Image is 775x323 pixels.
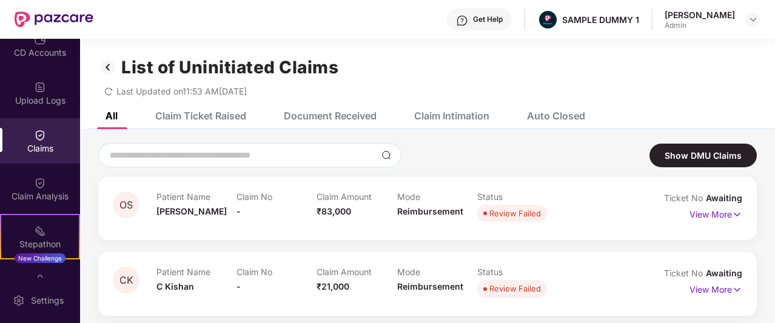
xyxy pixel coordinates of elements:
div: [PERSON_NAME] [665,9,735,21]
p: Claim Amount [317,267,397,277]
p: Claim Amount [317,191,397,202]
p: Mode [397,267,477,277]
img: Pazcare_Alternative_logo-01-01.png [539,11,557,28]
img: svg+xml;base64,PHN2ZyB4bWxucz0iaHR0cDovL3d3dy53My5vcmcvMjAwMC9zdmciIHdpZHRoPSIxNyIgaGVpZ2h0PSIxNy... [732,283,742,296]
span: Reimbursement [397,281,463,291]
span: ₹21,000 [317,281,349,291]
p: Status [477,267,557,277]
img: svg+xml;base64,PHN2ZyB3aWR0aD0iMzIiIGhlaWdodD0iMzIiIHZpZXdCb3g9IjAgMCAzMiAzMiIgZmlsbD0ibm9uZSIgeG... [98,57,118,78]
p: Mode [397,191,477,202]
div: All [106,110,118,122]
img: New Pazcare Logo [15,12,93,27]
span: Awaiting [706,193,742,203]
p: View More [689,280,742,296]
div: Review Failed [489,282,541,295]
img: svg+xml;base64,PHN2ZyBpZD0iRHJvcGRvd24tMzJ4MzIiIHhtbG5zPSJodHRwOi8vd3d3LnczLm9yZy8yMDAwL3N2ZyIgd2... [748,15,758,24]
span: Last Updated on 11:53 AM[DATE] [116,86,247,96]
p: Status [477,191,557,202]
img: svg+xml;base64,PHN2ZyBpZD0iVXBsb2FkX0xvZ3MiIGRhdGEtbmFtZT0iVXBsb2FkIExvZ3MiIHhtbG5zPSJodHRwOi8vd3... [34,81,46,93]
img: svg+xml;base64,PHN2ZyBpZD0iQ2xhaW0iIHhtbG5zPSJodHRwOi8vd3d3LnczLm9yZy8yMDAwL3N2ZyIgd2lkdGg9IjIwIi... [34,177,46,189]
p: Claim No [237,191,317,202]
p: Patient Name [156,267,237,277]
p: Patient Name [156,191,237,202]
div: Get Help [473,15,503,24]
span: redo [104,86,113,96]
span: - [237,206,241,216]
img: svg+xml;base64,PHN2ZyB4bWxucz0iaHR0cDovL3d3dy53My5vcmcvMjAwMC9zdmciIHdpZHRoPSIyMSIgaGVpZ2h0PSIyMC... [34,225,46,237]
img: svg+xml;base64,PHN2ZyBpZD0iU2VhcmNoLTMyeDMyIiB4bWxucz0iaHR0cDovL3d3dy53My5vcmcvMjAwMC9zdmciIHdpZH... [381,150,391,160]
span: Ticket No [664,268,706,278]
div: Settings [27,295,67,307]
img: svg+xml;base64,PHN2ZyBpZD0iRW5kb3JzZW1lbnRzIiB4bWxucz0iaHR0cDovL3d3dy53My5vcmcvMjAwMC9zdmciIHdpZH... [34,273,46,285]
span: CK [119,275,133,285]
h1: List of Uninitiated Claims [121,57,338,78]
span: ₹83,000 [317,206,351,216]
div: Admin [665,21,735,30]
div: Claim Intimation [414,110,489,122]
img: svg+xml;base64,PHN2ZyB4bWxucz0iaHR0cDovL3d3dy53My5vcmcvMjAwMC9zdmciIHdpZHRoPSIxNyIgaGVpZ2h0PSIxNy... [732,208,742,221]
div: Stepathon [1,238,79,250]
span: - [237,281,241,291]
div: New Challenge [15,253,65,263]
p: Claim No [237,267,317,277]
span: [PERSON_NAME] [156,206,227,216]
span: C Kishan [156,281,194,291]
div: Show DMU Claims [649,144,757,167]
img: svg+xml;base64,PHN2ZyBpZD0iQ0RfQWNjb3VudHMiIGRhdGEtbmFtZT0iQ0QgQWNjb3VudHMiIHhtbG5zPSJodHRwOi8vd3... [34,33,46,45]
p: View More [689,205,742,221]
img: svg+xml;base64,PHN2ZyBpZD0iSGVscC0zMngzMiIgeG1sbnM9Imh0dHA6Ly93d3cudzMub3JnLzIwMDAvc3ZnIiB3aWR0aD... [456,15,468,27]
span: Reimbursement [397,206,463,216]
img: svg+xml;base64,PHN2ZyBpZD0iU2V0dGluZy0yMHgyMCIgeG1sbnM9Imh0dHA6Ly93d3cudzMub3JnLzIwMDAvc3ZnIiB3aW... [13,295,25,307]
span: OS [119,200,133,210]
div: Document Received [284,110,377,122]
img: svg+xml;base64,PHN2ZyBpZD0iQ2xhaW0iIHhtbG5zPSJodHRwOi8vd3d3LnczLm9yZy8yMDAwL3N2ZyIgd2lkdGg9IjIwIi... [34,129,46,141]
div: Auto Closed [527,110,585,122]
span: Awaiting [706,268,742,278]
span: Ticket No [664,193,706,203]
div: Review Failed [489,207,541,219]
div: Claim Ticket Raised [155,110,246,122]
div: SAMPLE DUMMY 1 [562,14,639,25]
